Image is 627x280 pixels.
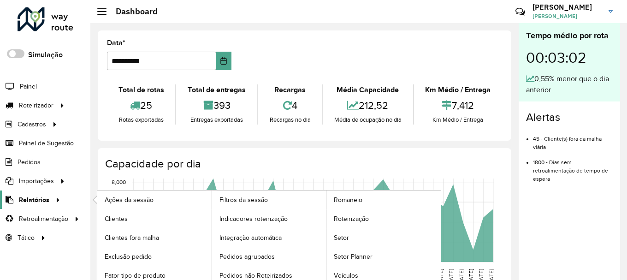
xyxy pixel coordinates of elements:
[260,95,319,115] div: 4
[109,95,173,115] div: 25
[334,252,373,262] span: Setor Planner
[532,12,602,20] span: [PERSON_NAME]
[219,233,282,243] span: Integração automática
[526,42,613,73] div: 00:03:02
[178,115,254,125] div: Entregas exportadas
[97,191,212,209] a: Ações da sessão
[216,52,231,70] button: Choose Date
[212,247,326,266] a: Pedidos agrupados
[416,115,500,125] div: Km Médio / Entrega
[105,214,128,224] span: Clientes
[19,195,49,205] span: Relatórios
[334,214,369,224] span: Roteirização
[18,233,35,243] span: Tático
[526,30,613,42] div: Tempo médio por rota
[325,115,410,125] div: Média de ocupação no dia
[19,138,74,148] span: Painel de Sugestão
[105,157,502,171] h4: Capacidade por dia
[97,209,212,228] a: Clientes
[416,95,500,115] div: 7,412
[107,37,125,48] label: Data
[105,195,154,205] span: Ações da sessão
[18,119,46,129] span: Cadastros
[532,3,602,12] h3: [PERSON_NAME]
[260,84,319,95] div: Recargas
[178,84,254,95] div: Total de entregas
[28,49,63,60] label: Simulação
[325,84,410,95] div: Média Capacidade
[106,6,158,17] h2: Dashboard
[526,73,613,95] div: 0,55% menor que o dia anterior
[97,247,212,266] a: Exclusão pedido
[219,214,288,224] span: Indicadores roteirização
[105,252,152,262] span: Exclusão pedido
[178,95,254,115] div: 393
[416,84,500,95] div: Km Médio / Entrega
[19,214,68,224] span: Retroalimentação
[109,84,173,95] div: Total de rotas
[334,195,362,205] span: Romaneio
[212,191,326,209] a: Filtros da sessão
[326,209,441,228] a: Roteirização
[533,151,613,183] li: 1800 - Dias sem retroalimentação de tempo de espera
[219,195,268,205] span: Filtros da sessão
[326,228,441,247] a: Setor
[20,82,37,91] span: Painel
[97,228,212,247] a: Clientes fora malha
[19,176,54,186] span: Importações
[526,111,613,124] h4: Alertas
[212,228,326,247] a: Integração automática
[326,247,441,266] a: Setor Planner
[334,233,349,243] span: Setor
[533,128,613,151] li: 45 - Cliente(s) fora da malha viária
[325,95,410,115] div: 212,52
[326,191,441,209] a: Romaneio
[219,252,275,262] span: Pedidos agrupados
[109,115,173,125] div: Rotas exportadas
[112,179,126,185] text: 8,000
[260,115,319,125] div: Recargas no dia
[510,2,530,22] a: Contato Rápido
[105,233,159,243] span: Clientes fora malha
[19,101,53,110] span: Roteirizador
[18,157,41,167] span: Pedidos
[212,209,326,228] a: Indicadores roteirização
